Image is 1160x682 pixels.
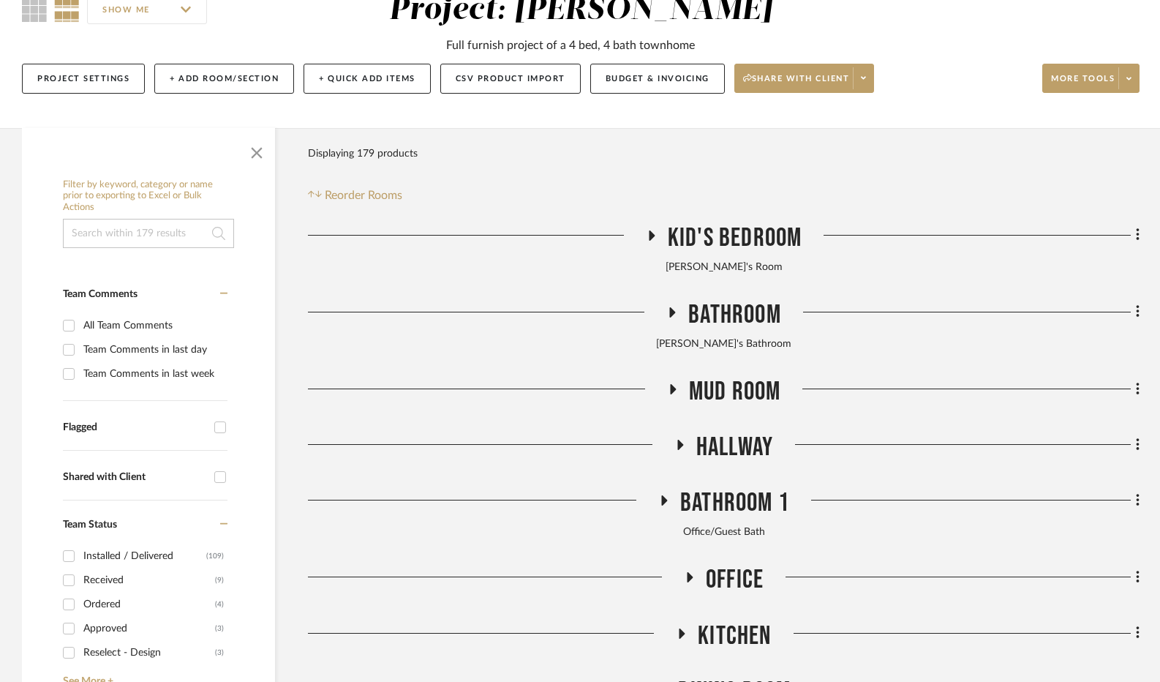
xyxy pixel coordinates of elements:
[63,289,138,299] span: Team Comments
[63,179,234,214] h6: Filter by keyword, category or name prior to exporting to Excel or Bulk Actions
[308,187,402,204] button: Reorder Rooms
[440,64,581,94] button: CSV Product Import
[22,64,145,94] button: Project Settings
[734,64,875,93] button: Share with client
[242,135,271,165] button: Close
[83,362,224,386] div: Team Comments in last week
[206,544,224,568] div: (109)
[83,338,224,361] div: Team Comments in last day
[154,64,294,94] button: + Add Room/Section
[83,544,206,568] div: Installed / Delivered
[325,187,402,204] span: Reorder Rooms
[696,432,773,463] span: Hallway
[83,314,224,337] div: All Team Comments
[83,641,215,664] div: Reselect - Design
[215,593,224,616] div: (4)
[63,219,234,248] input: Search within 179 results
[743,73,850,95] span: Share with client
[706,564,764,596] span: Office
[689,376,781,408] span: Mud Room
[698,621,771,652] span: Kitchen
[63,421,207,434] div: Flagged
[688,299,781,331] span: Bathroom
[668,222,802,254] span: Kid's Bedroom
[308,260,1140,276] div: [PERSON_NAME]'s Room
[1042,64,1140,93] button: More tools
[308,139,418,168] div: Displaying 179 products
[215,569,224,592] div: (9)
[215,641,224,664] div: (3)
[1051,73,1115,95] span: More tools
[83,593,215,616] div: Ordered
[304,64,431,94] button: + Quick Add Items
[680,487,789,519] span: Bathroom 1
[215,617,224,640] div: (3)
[590,64,725,94] button: Budget & Invoicing
[63,471,207,484] div: Shared with Client
[308,337,1140,353] div: [PERSON_NAME]'s Bathroom
[63,520,117,530] span: Team Status
[308,525,1140,541] div: Office/Guest Bath
[83,617,215,640] div: Approved
[446,37,695,54] div: Full furnish project of a 4 bed, 4 bath townhome
[83,569,215,592] div: Received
